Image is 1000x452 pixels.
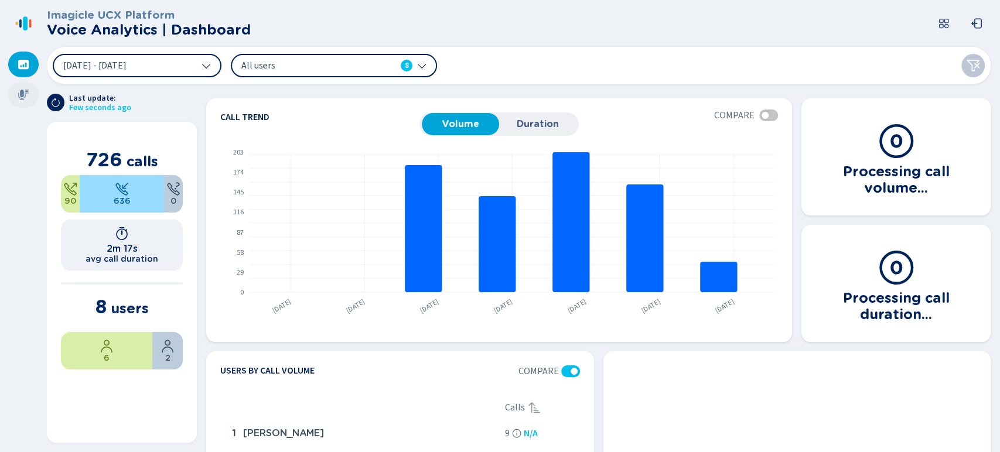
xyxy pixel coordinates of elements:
span: All users [241,59,376,72]
text: [DATE] [639,297,662,316]
span: Last update: [69,94,131,103]
svg: mic-fill [18,89,29,101]
h2: Voice Analytics | Dashboard [47,22,251,38]
h1: 2m 17s [107,243,138,254]
div: 87.6% [80,175,164,213]
span: [DATE] - [DATE] [63,61,127,70]
text: 203 [233,148,244,157]
svg: chevron-down [202,61,211,70]
h3: Processing call duration... [815,286,977,322]
text: 174 [233,167,244,177]
div: Recordings [8,82,39,108]
text: [DATE] [344,297,367,316]
h3: Imagicle UCX Platform [47,9,251,22]
text: [DATE] [492,297,514,316]
svg: sortAscending [527,400,541,415]
span: 90 [64,196,76,206]
svg: user-profile [161,339,175,353]
text: [DATE] [418,297,441,316]
svg: user-profile [100,339,114,353]
span: Volume [428,119,493,129]
text: [DATE] [565,297,588,316]
text: 29 [237,268,244,278]
span: 726 [86,148,122,171]
span: 1 [232,428,236,439]
span: 2 [165,353,170,362]
h3: Processing call volume... [815,160,977,196]
svg: dashboard-filled [18,59,29,70]
svg: telephone-inbound [115,182,129,196]
div: Dashboard [8,52,39,77]
svg: timer [115,227,129,241]
h2: avg call duration [86,254,158,263]
span: Compare [518,366,559,376]
span: 9 [505,428,510,439]
button: Duration [499,113,576,135]
text: [DATE] [713,297,736,316]
span: 0 [170,196,176,206]
div: 0% [164,175,183,213]
svg: arrow-clockwise [51,98,60,107]
text: 58 [237,248,244,258]
div: 25% [152,332,183,369]
text: 116 [233,207,244,217]
button: [DATE] - [DATE] [53,54,221,77]
div: Calls [505,400,579,415]
svg: chevron-down [417,61,426,70]
text: 87 [237,228,244,238]
svg: telephone-outbound [63,182,77,196]
button: Clear filters [961,54,985,77]
text: 145 [233,187,244,197]
button: Volume [422,113,499,135]
h4: Users by call volume [220,365,315,377]
span: 6 [104,353,110,362]
div: Sorted ascending, click to sort descending [527,400,541,415]
svg: unknown-call [166,182,180,196]
span: [PERSON_NAME] [243,428,324,439]
span: users [111,300,149,317]
svg: info-circle [512,429,521,438]
span: 8 [95,295,107,318]
div: David Castillo [227,422,500,445]
div: 0 calls in the previous period, impossible to calculate the % variation [524,428,538,439]
span: Calls [505,402,525,413]
span: Few seconds ago [69,103,131,112]
text: 0 [240,287,244,297]
span: Compare [714,110,755,121]
span: calls [127,153,158,170]
text: [DATE] [270,297,293,316]
div: 12.4% [61,175,80,213]
span: Duration [505,119,571,129]
div: 75% [61,332,152,369]
svg: funnel-disabled [966,59,980,73]
span: N/A [524,428,538,439]
h4: Call trend [220,112,419,122]
span: 636 [114,196,131,206]
svg: box-arrow-left [971,18,982,29]
span: 8 [405,60,409,71]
